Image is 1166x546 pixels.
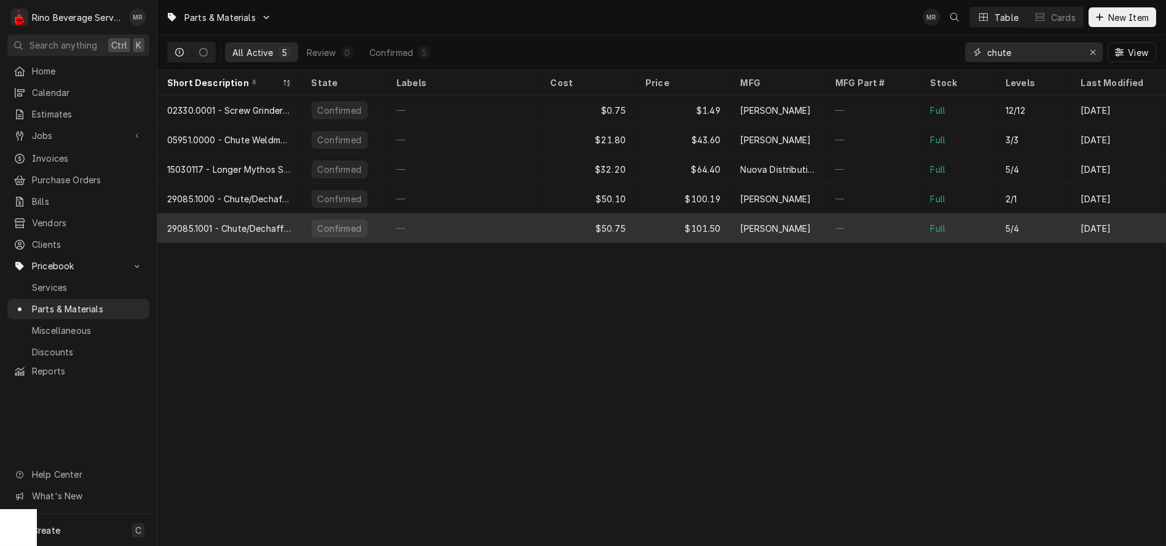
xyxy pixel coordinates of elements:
[541,154,636,184] div: $32.20
[387,213,541,243] div: —
[741,222,811,235] div: [PERSON_NAME]
[32,365,143,378] span: Reports
[636,154,731,184] div: $64.40
[32,324,143,337] span: Miscellaneous
[931,76,984,89] div: Stock
[32,525,60,536] span: Create
[32,346,143,358] span: Discounts
[317,222,363,235] div: Confirmed
[636,184,731,213] div: $100.19
[7,320,149,341] a: Miscellaneous
[741,76,814,89] div: MFG
[1081,76,1154,89] div: Last Modified
[636,125,731,154] div: $43.60
[7,191,149,212] a: Bills
[281,46,288,59] div: 5
[129,9,146,26] div: MR
[7,61,149,81] a: Home
[741,163,816,176] div: Nuova Distribution
[7,125,149,146] a: Go to Jobs
[167,104,292,117] div: 02330.0001 - Screw Grinder Chute
[1089,7,1156,27] button: New Item
[931,222,946,235] div: Full
[741,133,811,146] div: [PERSON_NAME]
[7,82,149,103] a: Calendar
[387,184,541,213] div: —
[167,192,292,205] div: 29085.1000 - Chute/Dechaffer Assembly, G1/G2
[1006,222,1019,235] div: 5/4
[232,46,274,59] div: All Active
[135,524,141,537] span: C
[825,125,921,154] div: —
[420,46,428,59] div: 5
[32,259,125,272] span: Pricebook
[387,95,541,125] div: —
[1006,163,1019,176] div: 5/4
[931,163,946,176] div: Full
[32,468,142,481] span: Help Center
[167,76,280,89] div: Short Description
[32,216,143,229] span: Vendors
[7,234,149,255] a: Clients
[1106,11,1151,24] span: New Item
[184,11,256,24] span: Parts & Materials
[387,154,541,184] div: —
[32,152,143,165] span: Invoices
[344,46,351,59] div: 0
[32,173,143,186] span: Purchase Orders
[7,148,149,168] a: Invoices
[923,9,940,26] div: Melissa Rinehart's Avatar
[931,104,946,117] div: Full
[32,65,143,77] span: Home
[1108,42,1156,62] button: View
[317,163,363,176] div: Confirmed
[136,39,141,52] span: K
[161,7,277,28] a: Go to Parts & Materials
[32,489,142,502] span: What's New
[317,133,363,146] div: Confirmed
[312,76,375,89] div: State
[32,281,143,294] span: Services
[7,277,149,298] a: Services
[636,213,731,243] div: $101.50
[32,108,143,121] span: Estimates
[317,192,363,205] div: Confirmed
[11,9,28,26] div: Rino Beverage Service's Avatar
[7,361,149,381] a: Reports
[645,76,719,89] div: Price
[835,76,908,89] div: MFG Part #
[825,184,921,213] div: —
[825,154,921,184] div: —
[7,342,149,362] a: Discounts
[551,76,624,89] div: Cost
[111,39,127,52] span: Ctrl
[32,11,122,24] div: Rino Beverage Service
[369,46,413,59] div: Confirmed
[32,129,125,142] span: Jobs
[1006,104,1025,117] div: 12/12
[387,125,541,154] div: —
[167,222,292,235] div: 29085.1001 - Chute/Dechaffer G2.G3
[1125,46,1151,59] span: View
[541,95,636,125] div: $0.75
[741,104,811,117] div: [PERSON_NAME]
[129,9,146,26] div: Melissa Rinehart's Avatar
[7,34,149,56] button: Search anythingCtrlK
[636,95,731,125] div: $1.49
[931,192,946,205] div: Full
[7,299,149,319] a: Parts & Materials
[30,39,97,52] span: Search anything
[987,42,1079,62] input: Keyword search
[945,7,964,27] button: Open search
[1051,11,1076,24] div: Cards
[825,95,921,125] div: —
[167,133,292,146] div: 05951.0000 - Chute Weldment
[32,86,143,99] span: Calendar
[541,125,636,154] div: $21.80
[167,163,292,176] div: 15030117 - Longer Mythos SS Coffee Chute
[7,213,149,233] a: Vendors
[32,303,143,315] span: Parts & Materials
[307,46,336,59] div: Review
[923,9,940,26] div: MR
[11,9,28,26] div: R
